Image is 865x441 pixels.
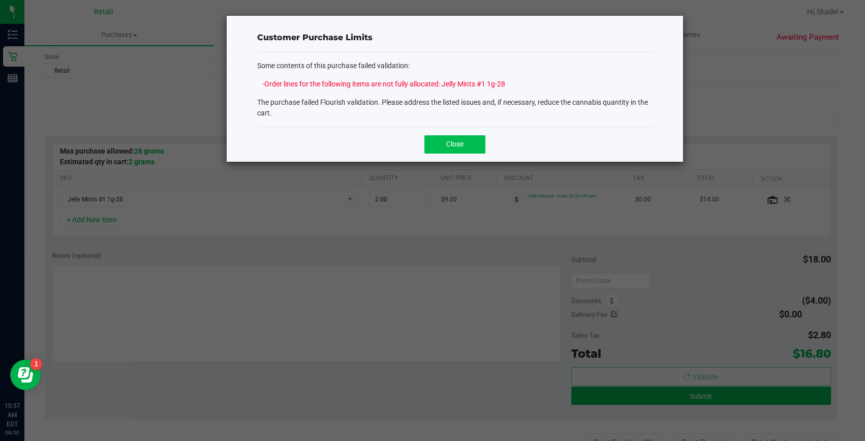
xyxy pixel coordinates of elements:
span: Customer Purchase Limits [257,33,373,42]
li: Order lines for the following items are not fully allocated: Jelly Mints #1 1g-28 [265,76,653,92]
div: The purchase failed Flourish validation. Please address the listed issues and, if necessary, redu... [257,97,653,119]
iframe: Resource center unread badge [30,358,42,370]
span: Close [446,140,464,148]
button: Close [424,135,485,154]
iframe: Resource center [10,360,41,390]
div: Some contents of this purchase failed validation: [257,61,653,71]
